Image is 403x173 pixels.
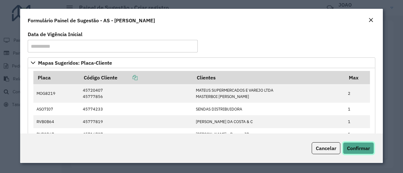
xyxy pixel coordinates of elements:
a: Copiar [117,74,138,81]
span: Mapas Sugeridos: Placa-Cliente [38,60,112,65]
td: [PERSON_NAME] s Bessa - JP [192,128,344,141]
th: Clientes [192,71,344,84]
td: [PERSON_NAME] DA COSTA & C [192,115,344,128]
td: MATEUS SUPERMERCADOS E VAREJO LTDA MASTERBOI [PERSON_NAME] [192,84,344,103]
span: Cancelar [316,145,336,151]
a: Mapas Sugeridos: Placa-Cliente [28,57,375,68]
button: Close [366,16,375,24]
td: 1 [345,103,370,115]
td: ASO7I07 [33,103,80,115]
td: 1 [345,128,370,141]
td: RVB0B67 [33,128,80,141]
span: Confirmar [347,145,370,151]
th: Placa [33,71,80,84]
td: 1 [345,115,370,128]
h4: Formulário Painel de Sugestão - AS - [PERSON_NAME] [28,17,155,24]
em: Fechar [368,18,373,23]
td: 45720407 45777856 [79,84,192,103]
td: MOG8219 [33,84,80,103]
label: Data de Vigência Inicial [28,30,82,38]
th: Max [345,71,370,84]
td: RVB0B64 [33,115,80,128]
td: 45716737 [79,128,192,141]
th: Código Cliente [79,71,192,84]
td: 45774233 [79,103,192,115]
button: Confirmar [343,142,374,154]
td: SENDAS DISTRIBUIDORA [192,103,344,115]
td: 45777819 [79,115,192,128]
td: 2 [345,84,370,103]
button: Cancelar [312,142,340,154]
